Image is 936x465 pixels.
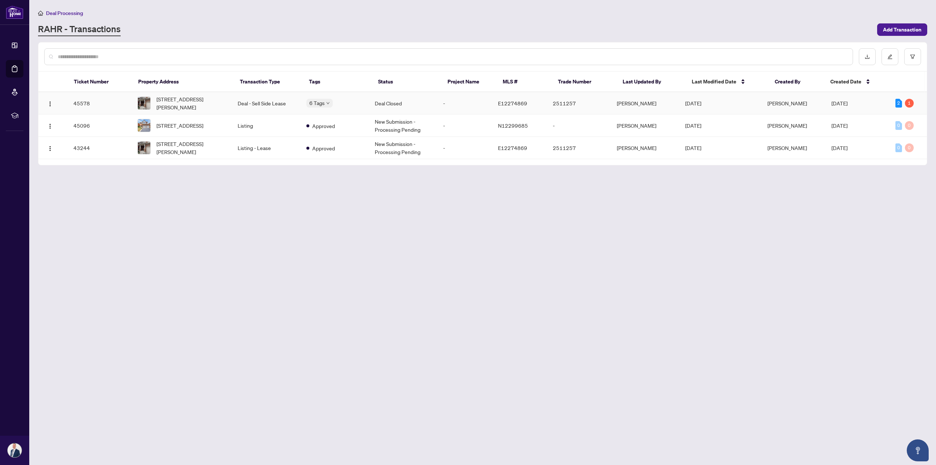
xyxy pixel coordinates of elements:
[882,48,898,65] button: edit
[767,145,807,151] span: [PERSON_NAME]
[498,122,528,129] span: N12299685
[692,78,736,86] span: Last Modified Date
[38,11,43,16] span: home
[232,137,300,159] td: Listing - Lease
[369,92,437,115] td: Deal Closed
[767,100,807,106] span: [PERSON_NAME]
[232,115,300,137] td: Listing
[611,92,679,115] td: [PERSON_NAME]
[232,92,300,115] td: Deal - Sell Side Lease
[38,23,121,36] a: RAHR - Transactions
[68,72,133,92] th: Ticket Number
[905,99,914,108] div: 1
[831,145,848,151] span: [DATE]
[138,119,150,132] img: thumbnail-img
[234,72,303,92] th: Transaction Type
[910,54,915,59] span: filter
[895,121,902,130] div: 0
[498,145,527,151] span: E12274869
[46,10,83,16] span: Deal Processing
[47,101,53,107] img: Logo
[547,92,611,115] td: 2511257
[312,144,335,152] span: Approved
[156,140,226,156] span: [STREET_ADDRESS][PERSON_NAME]
[498,100,527,106] span: E12274869
[369,137,437,159] td: New Submission - Processing Pending
[907,439,929,461] button: Open asap
[685,145,701,151] span: [DATE]
[138,142,150,154] img: thumbnail-img
[895,143,902,152] div: 0
[369,115,437,137] td: New Submission - Processing Pending
[132,72,234,92] th: Property Address
[68,92,132,115] td: 45578
[312,122,335,130] span: Approved
[68,137,132,159] td: 43244
[372,72,441,92] th: Status
[824,72,889,92] th: Created Date
[68,115,132,137] td: 45096
[767,122,807,129] span: [PERSON_NAME]
[769,72,824,92] th: Created By
[437,115,492,137] td: -
[552,72,617,92] th: Trade Number
[830,78,861,86] span: Created Date
[685,122,701,129] span: [DATE]
[831,122,848,129] span: [DATE]
[895,99,902,108] div: 2
[831,100,848,106] span: [DATE]
[904,48,921,65] button: filter
[865,54,870,59] span: download
[6,5,23,19] img: logo
[547,137,611,159] td: 2511257
[156,121,203,130] span: [STREET_ADDRESS]
[8,443,22,457] img: Profile Icon
[883,24,921,35] span: Add Transaction
[47,123,53,129] img: Logo
[44,142,56,154] button: Logo
[685,100,701,106] span: [DATE]
[156,95,226,111] span: [STREET_ADDRESS][PERSON_NAME]
[47,146,53,151] img: Logo
[309,99,325,107] span: 6 Tags
[877,23,927,36] button: Add Transaction
[905,121,914,130] div: 0
[326,101,330,105] span: down
[905,143,914,152] div: 0
[547,115,611,137] td: -
[887,54,892,59] span: edit
[859,48,876,65] button: download
[442,72,497,92] th: Project Name
[497,72,552,92] th: MLS #
[44,120,56,131] button: Logo
[303,72,372,92] th: Tags
[44,97,56,109] button: Logo
[138,97,150,109] img: thumbnail-img
[617,72,686,92] th: Last Updated By
[437,137,492,159] td: -
[611,137,679,159] td: [PERSON_NAME]
[611,115,679,137] td: [PERSON_NAME]
[437,92,492,115] td: -
[686,72,769,92] th: Last Modified Date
